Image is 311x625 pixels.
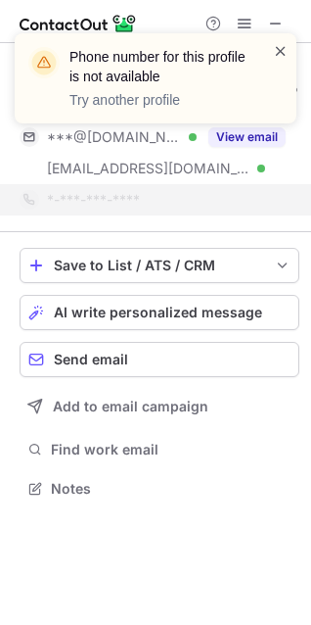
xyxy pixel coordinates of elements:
div: Save to List / ATS / CRM [54,258,265,273]
button: AI write personalized message [20,295,299,330]
span: Find work email [51,441,291,458]
button: Send email [20,342,299,377]
span: [EMAIL_ADDRESS][DOMAIN_NAME] [47,160,250,177]
span: Add to email campaign [53,399,208,414]
p: Try another profile [69,90,249,110]
img: ContactOut v5.3.10 [20,12,137,35]
header: Phone number for this profile is not available [69,47,249,86]
button: Find work email [20,436,299,463]
span: Send email [54,352,128,367]
span: Notes [51,480,291,498]
img: warning [28,47,60,78]
button: Notes [20,475,299,503]
span: AI write personalized message [54,305,262,320]
button: Add to email campaign [20,389,299,424]
button: save-profile-one-click [20,248,299,283]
